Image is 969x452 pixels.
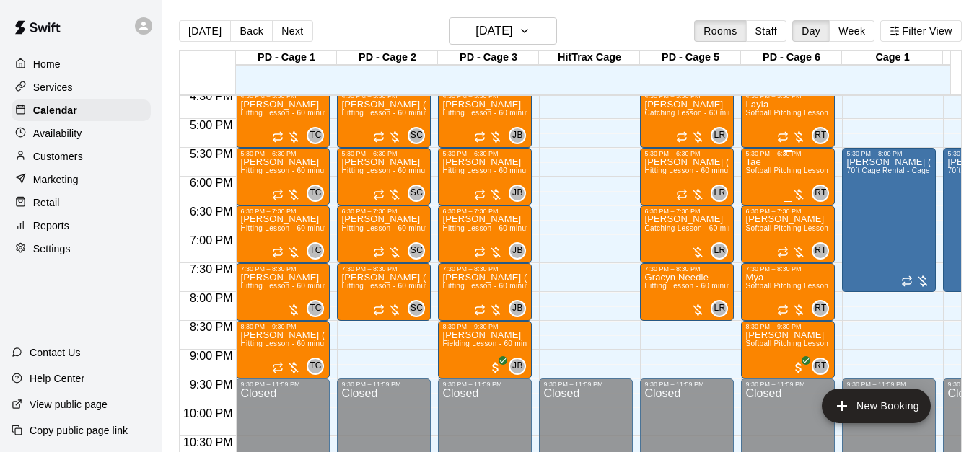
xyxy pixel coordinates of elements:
[812,242,829,260] div: Raychel Trocki
[30,423,128,438] p: Copy public page link
[509,185,526,202] div: Jose Bermudez
[272,131,284,143] span: Recurring event
[475,21,512,41] h6: [DATE]
[12,123,151,144] div: Availability
[307,242,324,260] div: Tristen Carranza
[714,128,725,143] span: LR
[30,397,108,412] p: View public page
[829,20,874,42] button: Week
[514,242,526,260] span: Jose Bermudez
[745,224,873,232] span: Softball Pitching Lesson - 60 minutes
[12,192,151,213] a: Retail
[310,186,322,200] span: TC
[413,300,425,317] span: Santiago Chirino
[373,189,385,200] span: Recurring event
[644,224,747,232] span: Catching Lesson - 60 minutes
[411,186,423,200] span: SC
[714,186,725,200] span: LR
[310,359,322,373] span: TC
[644,265,729,272] div: 7:30 PM – 8:30 PM
[640,148,734,205] div: 5:30 PM – 6:30 PM: Hitting Lesson - 60 minutes
[474,247,486,258] span: Recurring event
[12,238,151,260] div: Settings
[408,127,425,144] div: Santiago Chirino
[438,263,532,321] div: 7:30 PM – 8:30 PM: Hitting Lesson - 60 minutes
[341,150,426,157] div: 5:30 PM – 6:30 PM
[676,189,688,200] span: Recurring event
[449,17,557,45] button: [DATE]
[236,263,330,321] div: 7:30 PM – 8:30 PM: Hitting Lesson - 60 minutes
[240,224,334,232] span: Hitting Lesson - 60 minutes
[307,358,324,375] div: Tristen Carranza
[745,323,830,330] div: 8:30 PM – 9:30 PM
[337,148,431,205] div: 5:30 PM – 6:30 PM: Hitting Lesson - 60 minutes
[741,205,835,263] div: 6:30 PM – 7:30 PM: Bryn pace
[815,186,827,200] span: RT
[711,127,728,144] div: Leo Rojas
[442,208,527,215] div: 6:30 PM – 7:30 PM
[442,109,536,117] span: Hitting Lesson - 60 minutes
[644,381,729,388] div: 9:30 PM – 11:59 PM
[716,300,728,317] span: Leo Rojas
[716,127,728,144] span: Leo Rojas
[12,146,151,167] a: Customers
[312,185,324,202] span: Tristen Carranza
[442,265,527,272] div: 7:30 PM – 8:30 PM
[33,241,71,256] p: Settings
[413,242,425,260] span: Santiago Chirino
[236,90,330,148] div: 4:30 PM – 5:30 PM: Hitting Lesson - 60 minutes
[341,224,435,232] span: Hitting Lesson - 60 minutes
[509,300,526,317] div: Jose Bermudez
[312,242,324,260] span: Tristen Carranza
[337,263,431,321] div: 7:30 PM – 8:30 PM: Hitting Lesson - 60 minutes
[438,51,539,65] div: PD - Cage 3
[33,172,79,187] p: Marketing
[33,57,61,71] p: Home
[33,80,73,94] p: Services
[812,358,829,375] div: Raychel Trocki
[411,128,423,143] span: SC
[644,150,729,157] div: 5:30 PM – 6:30 PM
[341,282,435,290] span: Hitting Lesson - 60 minutes
[512,301,523,316] span: JB
[815,301,827,316] span: RT
[745,109,873,117] span: Softball Pitching Lesson - 60 minutes
[746,20,787,42] button: Staff
[373,131,385,143] span: Recurring event
[12,99,151,121] div: Calendar
[12,215,151,236] a: Reports
[240,208,325,215] div: 6:30 PM – 7:30 PM
[341,265,426,272] div: 7:30 PM – 8:30 PM
[716,185,728,202] span: Leo Rojas
[413,127,425,144] span: Santiago Chirino
[180,436,236,448] span: 10:30 PM
[272,362,284,373] span: Recurring event
[341,208,426,215] div: 6:30 PM – 7:30 PM
[341,381,426,388] div: 9:30 PM – 11:59 PM
[842,51,943,65] div: Cage 1
[714,244,725,258] span: LR
[30,371,84,386] p: Help Center
[186,292,237,304] span: 8:00 PM
[741,90,835,148] div: 4:30 PM – 5:30 PM: Layla
[30,345,81,360] p: Contact Us
[341,92,426,99] div: 4:30 PM – 5:30 PM
[714,301,725,316] span: LR
[514,358,526,375] span: Jose Bermudez
[644,282,738,290] span: Hitting Lesson - 60 minutes
[745,340,873,347] span: Softball Pitching Lesson - 60 minutes
[186,148,237,160] span: 5:30 PM
[716,242,728,260] span: Leo Rojas
[33,195,60,210] p: Retail
[337,90,431,148] div: 4:30 PM – 5:30 PM: Hitting Lesson - 60 minutes
[186,177,237,189] span: 6:00 PM
[817,185,829,202] span: Raychel Trocki
[12,76,151,98] a: Services
[307,300,324,317] div: Tristen Carranza
[186,119,237,131] span: 5:00 PM
[230,20,273,42] button: Back
[442,92,527,99] div: 4:30 PM – 5:30 PM
[442,340,541,347] span: Fielding Lesson - 60 minutes
[512,186,523,200] span: JB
